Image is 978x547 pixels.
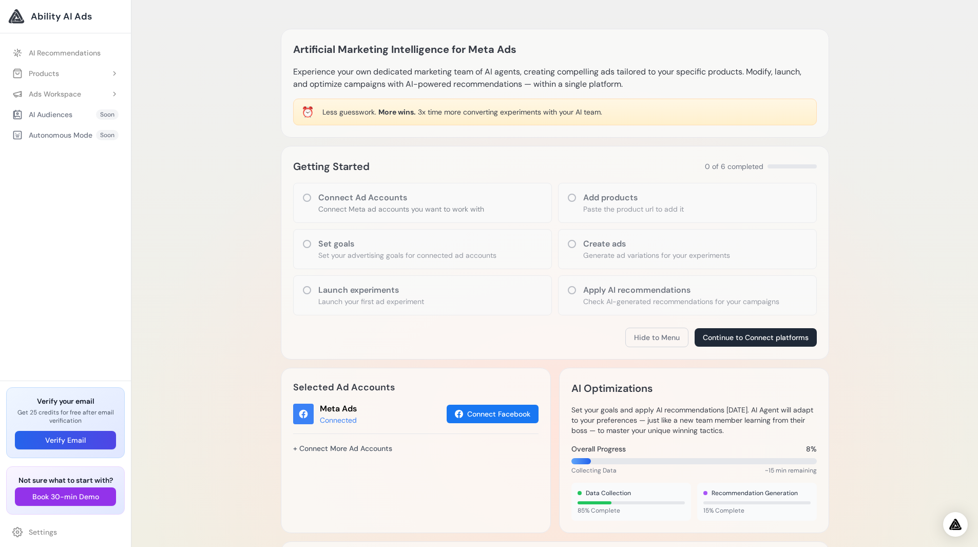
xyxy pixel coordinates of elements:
[301,105,314,119] div: ⏰
[15,487,116,506] button: Book 30-min Demo
[318,284,424,296] h3: Launch experiments
[712,489,798,497] span: Recommendation Generation
[571,444,626,454] span: Overall Progress
[320,403,357,415] div: Meta Ads
[318,204,484,214] p: Connect Meta ad accounts you want to work with
[6,64,125,83] button: Products
[318,296,424,307] p: Launch your first ad experiment
[583,204,684,214] p: Paste the product url to add it
[318,192,484,204] h3: Connect Ad Accounts
[943,512,968,537] div: Open Intercom Messenger
[418,107,602,117] span: 3x time more converting experiments with your AI team.
[15,475,116,485] h3: Not sure what to start with?
[583,250,730,260] p: Generate ad variations for your experiments
[378,107,416,117] span: More wins.
[12,89,81,99] div: Ads Workspace
[6,85,125,103] button: Ads Workspace
[8,8,123,25] a: Ability AI Ads
[6,44,125,62] a: AI Recommendations
[293,66,817,90] p: Experience your own dedicated marketing team of AI agents, creating compelling ads tailored to yo...
[583,192,684,204] h3: Add products
[12,109,72,120] div: AI Audiences
[447,405,539,423] button: Connect Facebook
[586,489,631,497] span: Data Collection
[96,109,119,120] span: Soon
[578,506,685,515] span: 85% Complete
[695,328,817,347] button: Continue to Connect platforms
[293,440,392,457] a: + Connect More Ad Accounts
[96,130,119,140] span: Soon
[625,328,688,347] button: Hide to Menu
[293,380,539,394] h2: Selected Ad Accounts
[583,296,779,307] p: Check AI-generated recommendations for your campaigns
[15,396,116,406] h3: Verify your email
[806,444,817,454] span: 8%
[322,107,376,117] span: Less guesswork.
[12,130,92,140] div: Autonomous Mode
[15,431,116,449] button: Verify Email
[571,466,617,475] span: Collecting Data
[583,238,730,250] h3: Create ads
[12,68,59,79] div: Products
[571,380,653,397] h2: AI Optimizations
[765,466,817,475] span: ~15 min remaining
[703,506,811,515] span: 15% Complete
[318,250,496,260] p: Set your advertising goals for connected ad accounts
[31,9,92,24] span: Ability AI Ads
[571,405,817,436] p: Set your goals and apply AI recommendations [DATE]. AI Agent will adapt to your preferences — jus...
[318,238,496,250] h3: Set goals
[705,161,763,172] span: 0 of 6 completed
[6,523,125,541] a: Settings
[293,158,370,175] h2: Getting Started
[293,41,516,58] h1: Artificial Marketing Intelligence for Meta Ads
[583,284,779,296] h3: Apply AI recommendations
[15,408,116,425] p: Get 25 credits for free after email verification
[320,415,357,425] div: Connected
